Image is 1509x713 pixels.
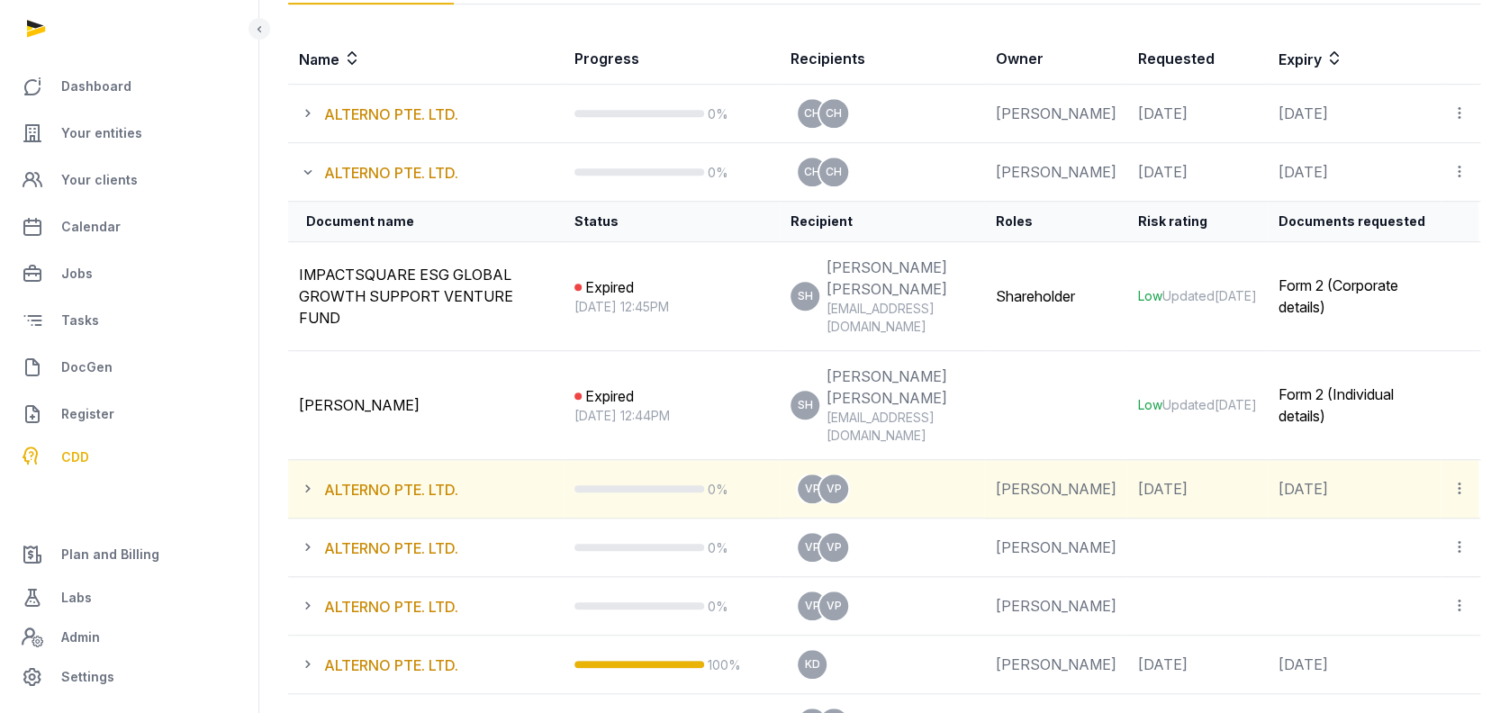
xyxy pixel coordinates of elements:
[1267,460,1441,519] td: [DATE]
[288,33,564,85] th: Name
[984,33,1126,85] th: Owner
[1278,384,1430,427] div: Form 2 (Individual details)
[804,108,820,119] span: CH
[288,202,564,242] th: Document name
[324,656,458,674] a: ALTERNO PTE. LTD.
[827,258,947,298] span: [PERSON_NAME] [PERSON_NAME]
[827,542,842,553] span: VP
[324,539,458,557] a: ALTERNO PTE. LTD.
[780,202,984,242] th: Recipient
[61,587,92,609] span: Labs
[1137,288,1161,303] span: Low
[1126,460,1267,519] td: [DATE]
[826,108,842,119] span: CH
[61,403,114,425] span: Register
[564,33,780,85] th: Progress
[61,627,100,648] span: Admin
[61,263,93,284] span: Jobs
[984,519,1126,577] td: [PERSON_NAME]
[574,298,769,316] span: [DATE] 12:45PM
[1214,397,1256,412] span: [DATE]
[61,216,121,238] span: Calendar
[1126,143,1267,202] td: [DATE]
[1267,202,1441,242] th: Documents requested
[1267,33,1478,85] th: Expiry
[1267,85,1441,143] td: [DATE]
[708,482,728,497] span: 0%
[1214,288,1256,303] span: [DATE]
[1267,143,1441,202] td: [DATE]
[585,385,634,407] span: Expired
[708,165,728,180] span: 0%
[61,76,131,97] span: Dashboard
[324,481,458,499] a: ALTERNO PTE. LTD.
[984,577,1126,636] td: [PERSON_NAME]
[708,106,728,122] span: 0%
[1137,287,1256,305] div: Updated
[827,409,973,445] span: [EMAIL_ADDRESS][DOMAIN_NAME]
[827,483,842,494] span: VP
[585,276,634,298] span: Expired
[805,659,820,670] span: KD
[14,393,244,436] a: Register
[574,407,769,425] span: [DATE] 12:44PM
[1126,202,1267,242] th: Risk rating
[14,65,244,108] a: Dashboard
[708,540,728,555] span: 0%
[14,252,244,295] a: Jobs
[324,164,458,182] a: ALTERNO PTE. LTD.
[14,655,244,699] a: Settings
[1137,396,1256,414] div: Updated
[804,167,820,177] span: CH
[805,542,820,553] span: VP
[708,599,728,614] span: 0%
[1126,33,1267,85] th: Requested
[564,202,780,242] th: Status
[798,291,813,302] span: SH
[14,158,244,202] a: Your clients
[805,600,820,611] span: VP
[827,600,842,611] span: VP
[984,460,1126,519] td: [PERSON_NAME]
[299,266,513,327] span: IMPACTSQUARE ESG GLOBAL GROWTH SUPPORT VENTURE FUND
[14,205,244,248] a: Calendar
[14,619,244,655] a: Admin
[984,202,1126,242] th: Roles
[61,122,142,144] span: Your entities
[61,544,159,565] span: Plan and Billing
[827,367,947,407] span: [PERSON_NAME] [PERSON_NAME]
[826,167,842,177] span: CH
[61,356,113,378] span: DocGen
[1278,275,1430,318] div: Form 2 (Corporate details)
[984,242,1126,351] td: Shareholder
[14,439,244,475] a: CDD
[14,576,244,619] a: Labs
[984,85,1126,143] td: [PERSON_NAME]
[827,300,973,336] span: [EMAIL_ADDRESS][DOMAIN_NAME]
[1137,397,1161,412] span: Low
[14,346,244,389] a: DocGen
[798,400,813,411] span: SH
[984,143,1126,202] td: [PERSON_NAME]
[14,533,244,576] a: Plan and Billing
[984,636,1126,694] td: [PERSON_NAME]
[61,310,99,331] span: Tasks
[1267,636,1441,694] td: [DATE]
[324,598,458,616] a: ALTERNO PTE. LTD.
[61,666,114,688] span: Settings
[1126,85,1267,143] td: [DATE]
[805,483,820,494] span: VP
[1126,636,1267,694] td: [DATE]
[708,657,741,672] span: 100%
[61,447,89,468] span: CDD
[324,105,458,123] a: ALTERNO PTE. LTD.
[299,396,420,414] span: [PERSON_NAME]
[14,112,244,155] a: Your entities
[780,33,984,85] th: Recipients
[14,299,244,342] a: Tasks
[61,169,138,191] span: Your clients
